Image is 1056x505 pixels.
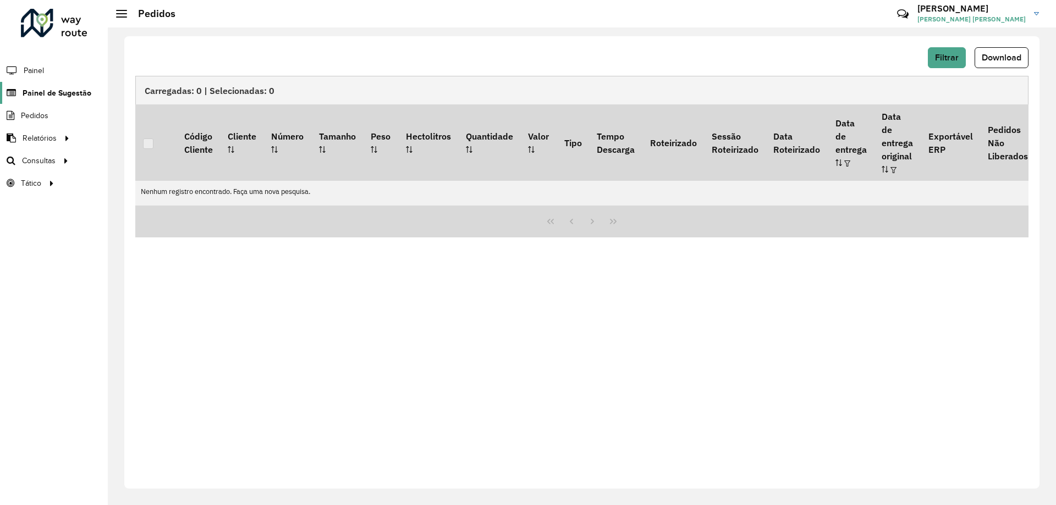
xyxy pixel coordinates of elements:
[917,14,1026,24] span: [PERSON_NAME] [PERSON_NAME]
[363,104,398,180] th: Peso
[21,110,48,121] span: Pedidos
[935,53,959,62] span: Filtrar
[23,132,57,144] span: Relatórios
[642,104,704,180] th: Roteirizado
[135,76,1028,104] div: Carregadas: 0 | Selecionadas: 0
[311,104,363,180] th: Tamanho
[589,104,642,180] th: Tempo Descarga
[928,47,966,68] button: Filtrar
[982,53,1021,62] span: Download
[458,104,520,180] th: Quantidade
[521,104,557,180] th: Valor
[127,8,175,20] h2: Pedidos
[980,104,1035,180] th: Pedidos Não Liberados
[398,104,458,180] th: Hectolitros
[177,104,220,180] th: Código Cliente
[264,104,311,180] th: Número
[704,104,766,180] th: Sessão Roteirizado
[875,104,921,180] th: Data de entrega original
[828,104,874,180] th: Data de entrega
[891,2,915,26] a: Contato Rápido
[22,155,56,167] span: Consultas
[557,104,589,180] th: Tipo
[220,104,263,180] th: Cliente
[917,3,1026,14] h3: [PERSON_NAME]
[24,65,44,76] span: Painel
[766,104,828,180] th: Data Roteirizado
[921,104,980,180] th: Exportável ERP
[23,87,91,99] span: Painel de Sugestão
[21,177,41,189] span: Tático
[975,47,1028,68] button: Download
